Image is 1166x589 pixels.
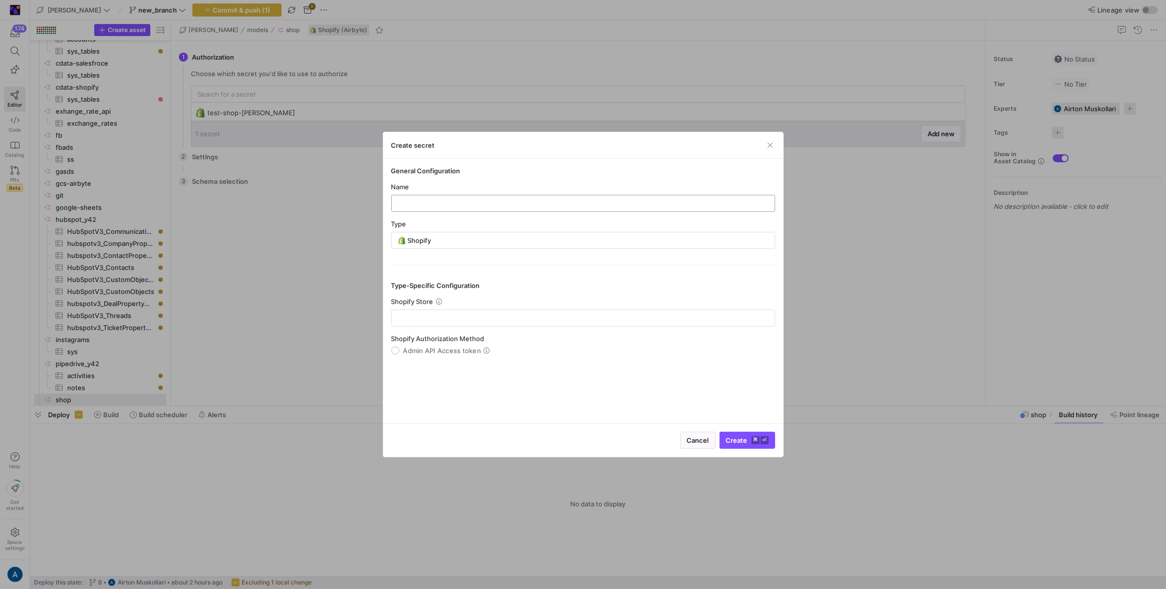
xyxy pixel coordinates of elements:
[391,281,775,289] h4: Type-Specific Configuration
[403,347,482,355] span: Admin API Access token
[391,141,435,149] h3: Create secret
[391,220,775,228] div: Type
[391,298,433,306] span: Shopify Store
[761,436,769,444] kbd: ⏎
[720,432,775,449] button: Create⌘⏎
[391,167,775,175] h4: General Configuration
[680,432,716,449] button: Cancel
[391,335,485,343] span: Shopify Authorization Method
[398,236,406,244] img: undefined
[726,436,769,444] span: Create
[391,183,409,191] span: Name
[687,436,709,444] span: Cancel
[752,436,760,444] kbd: ⌘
